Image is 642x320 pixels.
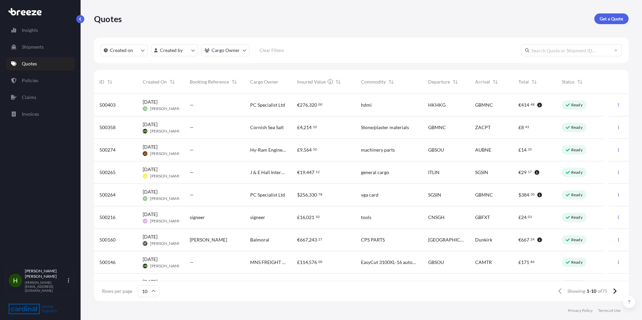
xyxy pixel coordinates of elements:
[143,121,157,128] span: [DATE]
[306,170,314,175] span: 447
[190,192,194,198] span: —
[361,214,371,221] span: tools
[475,147,491,153] span: AUBNE
[491,78,499,86] button: Sort
[571,215,583,220] p: Ready
[521,260,529,265] span: 171
[190,78,229,85] span: Booking Reference
[361,124,409,131] span: Stone/plaster materials
[598,288,607,295] span: of 75
[531,193,535,196] span: 50
[190,124,194,131] span: —
[309,103,317,107] span: 320
[6,23,75,37] a: Insights
[300,193,308,197] span: 256
[250,78,278,85] span: Cargo Owner
[528,171,532,173] span: 17
[190,102,194,108] span: —
[521,170,526,175] span: 29
[530,103,530,106] span: .
[6,74,75,87] a: Policies
[530,78,538,86] button: Sort
[297,215,300,220] span: £
[317,103,318,106] span: .
[144,218,147,224] span: LP
[168,78,176,86] button: Sort
[318,193,322,196] span: 78
[190,214,205,221] span: signeer
[308,260,309,265] span: ,
[144,105,147,112] span: RS
[300,170,305,175] span: 19
[387,78,395,86] button: Sort
[143,240,147,247] span: KF
[260,47,284,54] p: Clear Filters
[428,169,440,176] span: ITLIN
[518,125,521,130] span: £
[144,173,147,179] span: LK
[99,236,116,243] span: 500160
[190,147,194,153] span: —
[518,103,521,107] span: €
[308,103,309,107] span: ,
[250,147,286,153] span: Hy-Ram Engineering Co. Ltd
[297,103,300,107] span: €
[308,237,309,242] span: ,
[317,261,318,263] span: .
[587,288,596,295] span: 1-10
[521,237,529,242] span: 667
[297,78,326,85] span: Insured Value
[305,170,306,175] span: ,
[303,148,304,152] span: ,
[361,102,372,108] span: hdmi
[518,215,521,220] span: £
[160,47,183,54] p: Created by
[361,236,385,243] span: CPS PARTS
[143,128,147,135] span: HN
[150,241,182,246] span: [PERSON_NAME]
[305,215,306,220] span: ,
[250,192,285,198] span: PC Specialist Ltd
[143,99,157,105] span: [DATE]
[576,78,584,86] button: Sort
[99,102,116,108] span: 500403
[309,193,317,197] span: 330
[428,259,444,266] span: GBSOU
[518,148,521,152] span: £
[101,44,148,56] button: createdOn Filter options
[598,308,621,313] p: Terms of Use
[250,102,285,108] span: PC Specialist Ltd
[150,263,182,269] span: [PERSON_NAME]
[143,150,147,157] span: JG
[318,103,322,106] span: 00
[250,214,265,221] span: signeer
[190,259,194,266] span: —
[297,170,300,175] span: €
[230,78,238,86] button: Sort
[475,78,490,85] span: Arrival
[451,78,459,86] button: Sort
[300,125,303,130] span: 4
[361,169,389,176] span: general cargo
[99,214,116,221] span: 500216
[334,78,342,86] button: Sort
[6,40,75,54] a: Shipments
[300,148,303,152] span: 9
[313,148,317,151] span: 50
[361,259,417,266] span: EasyCut 3100XL-16 automatic core cutter
[143,166,157,173] span: [DATE]
[143,263,147,269] span: HN
[428,236,464,243] span: [GEOGRAPHIC_DATA]
[143,189,157,195] span: [DATE]
[600,15,623,22] p: Get a Quote
[531,103,535,106] span: 48
[297,125,300,130] span: £
[521,103,529,107] span: 414
[250,169,286,176] span: J & E Hall International
[571,125,583,130] p: Ready
[25,268,66,279] p: [PERSON_NAME] [PERSON_NAME]
[571,237,583,243] p: Ready
[528,148,532,151] span: 35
